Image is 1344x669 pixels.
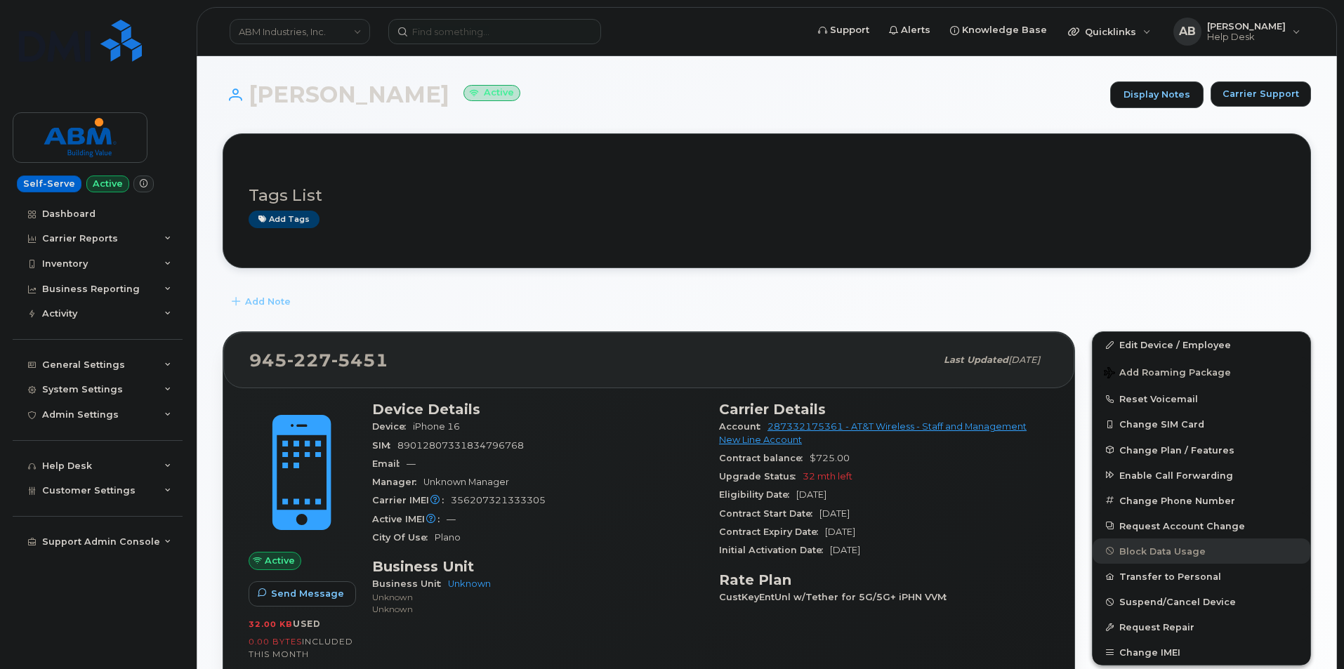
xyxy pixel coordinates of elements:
[293,618,321,629] span: used
[719,571,1049,588] h3: Rate Plan
[1093,513,1310,538] button: Request Account Change
[1008,355,1040,365] span: [DATE]
[719,545,830,555] span: Initial Activation Date
[372,495,451,505] span: Carrier IMEI
[719,471,803,482] span: Upgrade Status
[372,591,702,603] p: Unknown
[1211,81,1311,107] button: Carrier Support
[1093,488,1310,513] button: Change Phone Number
[819,508,850,519] span: [DATE]
[423,477,509,487] span: Unknown Manager
[223,289,303,314] button: Add Note
[719,421,1027,444] a: 287332175361 - AT&T Wireless - Staff and Management New Line Account
[719,508,819,519] span: Contract Start Date
[1093,437,1310,463] button: Change Plan / Features
[413,421,460,432] span: iPhone 16
[719,489,796,500] span: Eligibility Date
[249,350,388,371] span: 945
[249,187,1285,204] h3: Tags List
[372,603,702,615] p: Unknown
[448,578,491,589] a: Unknown
[271,587,344,600] span: Send Message
[249,637,302,647] span: 0.00 Bytes
[463,85,520,101] small: Active
[372,421,413,432] span: Device
[372,532,435,543] span: City Of Use
[1110,81,1204,108] a: Display Notes
[1119,444,1234,455] span: Change Plan / Features
[719,453,810,463] span: Contract balance
[331,350,388,371] span: 5451
[719,526,825,537] span: Contract Expiry Date
[372,440,397,451] span: SIM
[1223,87,1299,100] span: Carrier Support
[451,495,546,505] span: 356207321333305
[830,545,860,555] span: [DATE]
[372,458,407,469] span: Email
[944,355,1008,365] span: Last updated
[719,592,954,602] span: CustKeyEntUnl w/Tether for 5G/5G+ iPHN VVM
[287,350,331,371] span: 227
[825,526,855,537] span: [DATE]
[1093,538,1310,564] button: Block Data Usage
[249,581,356,607] button: Send Message
[1093,463,1310,488] button: Enable Call Forwarding
[1093,589,1310,614] button: Suspend/Cancel Device
[796,489,826,500] span: [DATE]
[1093,640,1310,665] button: Change IMEI
[372,401,702,418] h3: Device Details
[245,295,291,308] span: Add Note
[1119,597,1236,607] span: Suspend/Cancel Device
[397,440,524,451] span: 89012807331834796768
[372,558,702,575] h3: Business Unit
[372,514,447,524] span: Active IMEI
[407,458,416,469] span: —
[1093,411,1310,437] button: Change SIM Card
[372,578,448,589] span: Business Unit
[1093,357,1310,386] button: Add Roaming Package
[810,453,850,463] span: $725.00
[372,477,423,487] span: Manager
[1093,564,1310,589] button: Transfer to Personal
[1093,332,1310,357] a: Edit Device / Employee
[265,554,295,567] span: Active
[249,211,319,228] a: Add tags
[803,471,852,482] span: 32 mth left
[223,82,1103,107] h1: [PERSON_NAME]
[435,532,461,543] span: Plano
[1119,470,1233,480] span: Enable Call Forwarding
[719,421,767,432] span: Account
[447,514,456,524] span: —
[1104,367,1231,380] span: Add Roaming Package
[719,401,1049,418] h3: Carrier Details
[1093,386,1310,411] button: Reset Voicemail
[1093,614,1310,640] button: Request Repair
[249,619,293,629] span: 32.00 KB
